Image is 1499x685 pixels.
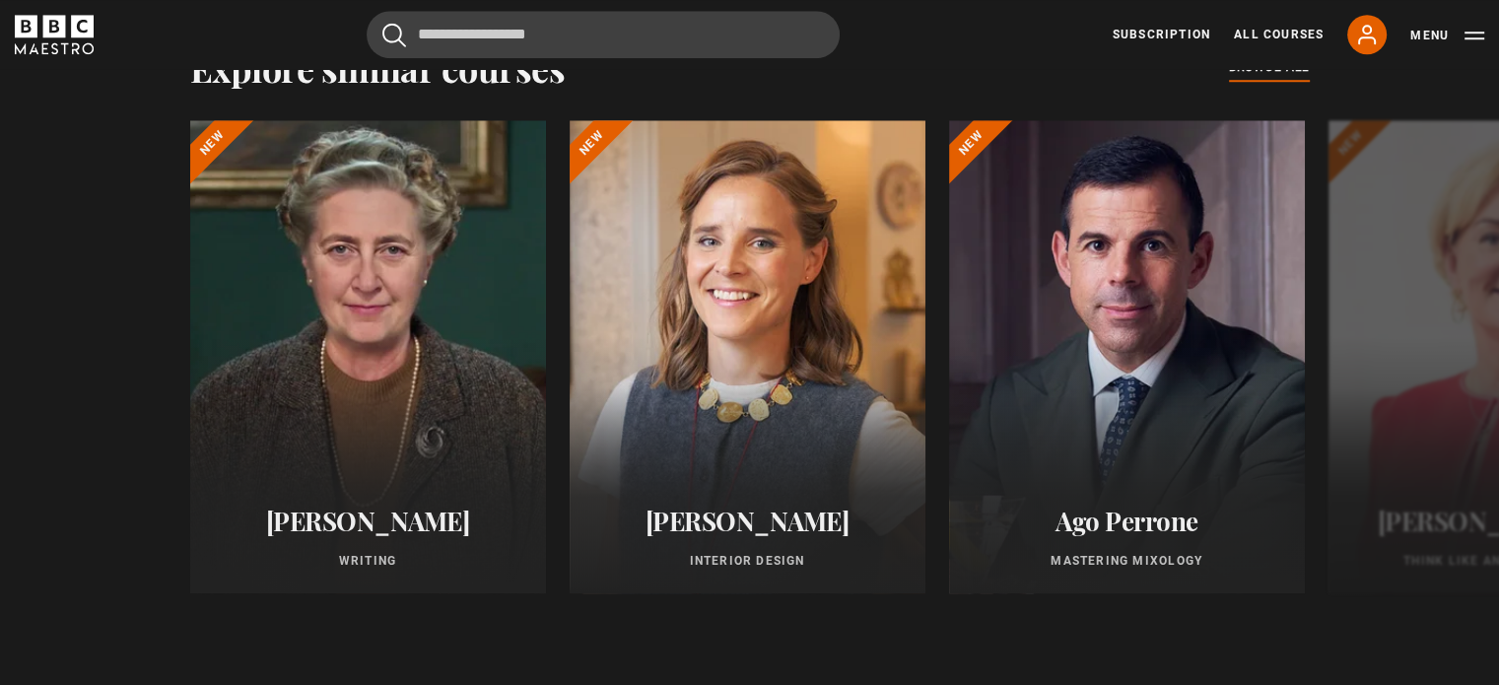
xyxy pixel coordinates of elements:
[15,15,94,54] svg: BBC Maestro
[214,506,522,536] h2: [PERSON_NAME]
[973,506,1281,536] h2: Ago Perrone
[570,120,925,593] a: [PERSON_NAME] Interior Design New
[214,552,522,570] p: Writing
[973,552,1281,570] p: Mastering Mixology
[593,506,902,536] h2: [PERSON_NAME]
[1113,26,1210,43] a: Subscription
[367,11,840,58] input: Search
[1234,26,1324,43] a: All Courses
[190,47,566,89] h2: Explore similar courses
[190,120,546,593] a: [PERSON_NAME] Writing New
[593,552,902,570] p: Interior Design
[1410,26,1484,45] button: Toggle navigation
[382,23,406,47] button: Submit the search query
[949,120,1305,593] a: Ago Perrone Mastering Mixology New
